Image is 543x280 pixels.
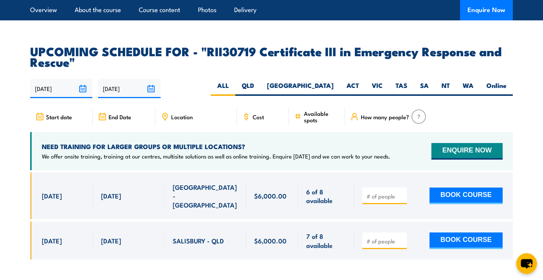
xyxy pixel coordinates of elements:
[253,114,264,120] span: Cost
[98,79,160,98] input: To date
[456,81,480,96] label: WA
[367,237,404,245] input: # of people
[367,192,404,200] input: # of people
[306,232,346,249] span: 7 of 8 available
[429,188,503,204] button: BOOK COURSE
[30,46,513,67] h2: UPCOMING SCHEDULE FOR - "RII30719 Certificate III in Emergency Response and Rescue"
[414,81,435,96] label: SA
[42,152,390,160] p: We offer onsite training, training at our centres, multisite solutions as well as online training...
[361,114,409,120] span: How many people?
[261,81,340,96] label: [GEOGRAPHIC_DATA]
[340,81,365,96] label: ACT
[365,81,389,96] label: VIC
[254,236,287,245] span: $6,000.00
[101,191,121,200] span: [DATE]
[109,114,131,120] span: End Date
[480,81,513,96] label: Online
[254,191,287,200] span: $6,000.00
[389,81,414,96] label: TAS
[435,81,456,96] label: NT
[42,191,62,200] span: [DATE]
[429,232,503,249] button: BOOK COURSE
[42,236,62,245] span: [DATE]
[173,236,224,245] span: SALISBURY - QLD
[173,183,238,209] span: [GEOGRAPHIC_DATA] - [GEOGRAPHIC_DATA]
[42,142,390,151] h4: NEED TRAINING FOR LARGER GROUPS OR MULTIPLE LOCATIONS?
[304,110,340,123] span: Available spots
[516,253,537,274] button: chat-button
[46,114,72,120] span: Start date
[171,114,193,120] span: Location
[30,79,92,98] input: From date
[235,81,261,96] label: QLD
[211,81,235,96] label: ALL
[306,187,346,205] span: 6 of 8 available
[431,143,503,160] button: ENQUIRE NOW
[101,236,121,245] span: [DATE]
